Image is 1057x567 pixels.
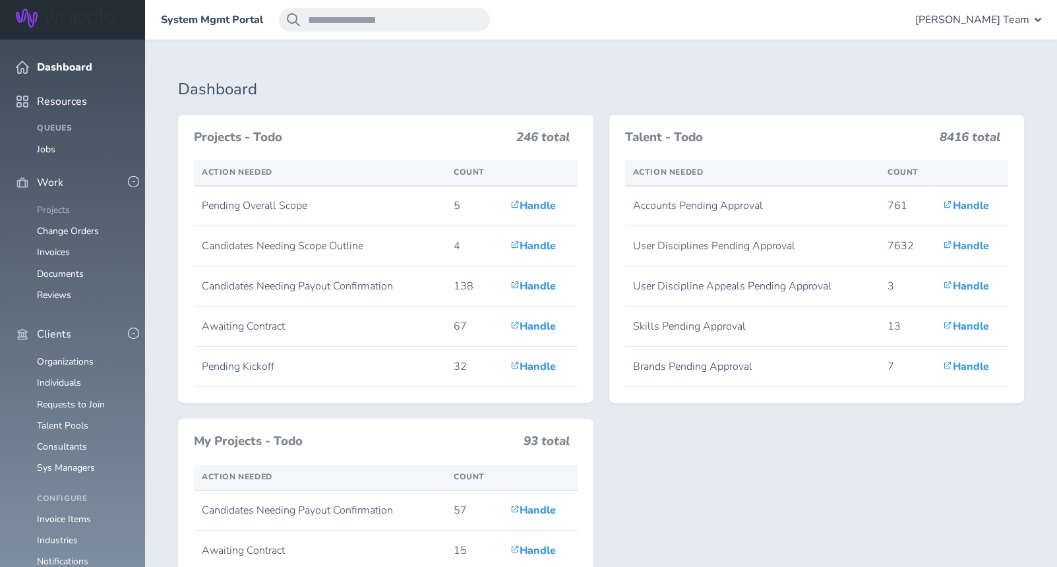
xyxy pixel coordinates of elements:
[625,347,880,387] td: Brands Pending Approval
[446,307,502,347] td: 67
[37,225,99,237] a: Change Orders
[194,307,446,347] td: Awaiting Contract
[880,307,935,347] td: 13
[194,226,446,266] td: Candidates Needing Scope Outline
[37,268,84,280] a: Documents
[625,266,880,307] td: User Discipline Appeals Pending Approval
[37,143,55,156] a: Jobs
[128,328,139,339] button: -
[194,266,446,307] td: Candidates Needing Payout Confirmation
[454,167,485,177] span: Count
[454,471,485,482] span: Count
[510,359,556,374] a: Handle
[943,359,988,374] a: Handle
[446,186,502,226] td: 5
[194,434,516,449] h3: My Projects - Todo
[446,266,502,307] td: 138
[510,503,556,518] a: Handle
[37,328,71,340] span: Clients
[37,96,87,107] span: Resources
[37,289,71,301] a: Reviews
[915,14,1029,26] span: [PERSON_NAME] Team
[446,226,502,266] td: 4
[516,131,570,150] h3: 246 total
[128,176,139,187] button: -
[37,440,87,453] a: Consultants
[888,167,919,177] span: Count
[625,131,932,145] h3: Talent - Todo
[37,177,63,189] span: Work
[37,246,70,258] a: Invoices
[37,534,78,547] a: Industries
[625,186,880,226] td: Accounts Pending Approval
[633,167,704,177] span: Action Needed
[880,226,935,266] td: 7632
[510,279,556,293] a: Handle
[194,131,508,145] h3: Projects - Todo
[37,355,94,368] a: Organizations
[37,462,95,474] a: Sys Managers
[37,398,105,411] a: Requests to Join
[194,186,446,226] td: Pending Overall Scope
[194,491,446,531] td: Candidates Needing Payout Confirmation
[37,419,88,432] a: Talent Pools
[943,319,988,334] a: Handle
[625,307,880,347] td: Skills Pending Approval
[446,491,502,531] td: 57
[880,266,935,307] td: 3
[16,9,115,28] img: Wripple
[37,513,91,525] a: Invoice Items
[161,14,263,26] a: System Mgmt Portal
[943,279,988,293] a: Handle
[37,204,70,216] a: Projects
[510,198,556,213] a: Handle
[446,347,502,387] td: 32
[880,186,935,226] td: 761
[943,198,988,213] a: Handle
[915,8,1041,32] button: [PERSON_NAME] Team
[943,239,988,253] a: Handle
[194,347,446,387] td: Pending Kickoff
[510,239,556,253] a: Handle
[37,376,81,389] a: Individuals
[178,80,1024,99] h1: Dashboard
[880,347,935,387] td: 7
[510,319,556,334] a: Handle
[202,167,272,177] span: Action Needed
[940,131,1000,150] h3: 8416 total
[37,61,92,73] span: Dashboard
[37,124,129,133] h4: Queues
[625,226,880,266] td: User Disciplines Pending Approval
[510,543,556,558] a: Handle
[524,434,570,454] h3: 93 total
[202,471,272,482] span: Action Needed
[37,494,129,504] h4: Configure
